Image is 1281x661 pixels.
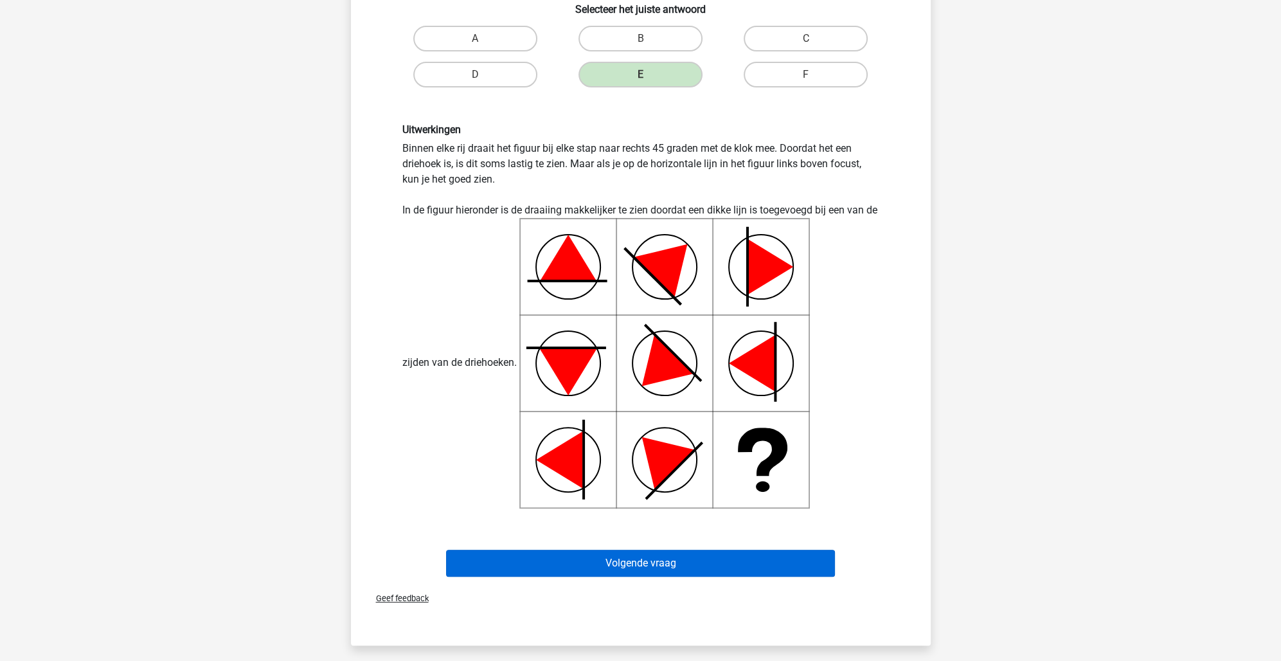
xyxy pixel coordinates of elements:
div: Binnen elke rij draait het figuur bij elke stap naar rechts 45 graden met de klok mee. Doordat he... [393,123,889,509]
label: E [578,62,703,87]
label: B [578,26,703,51]
h6: Uitwerkingen [402,123,879,136]
span: Geef feedback [366,593,429,603]
button: Volgende vraag [446,550,835,577]
label: A [413,26,537,51]
label: C [744,26,868,51]
label: D [413,62,537,87]
label: F [744,62,868,87]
